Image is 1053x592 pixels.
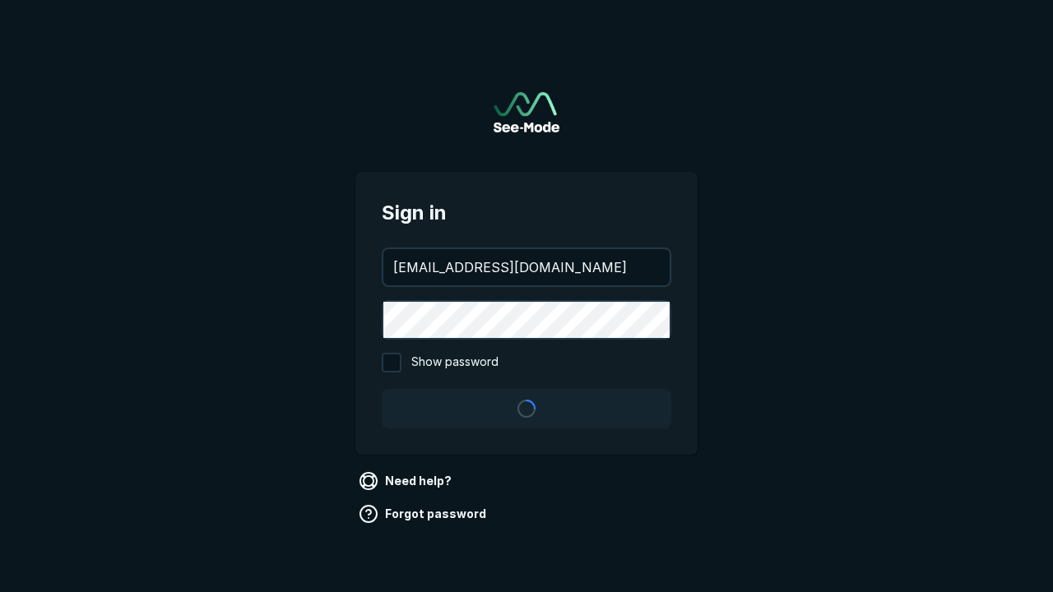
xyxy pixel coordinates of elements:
a: Go to sign in [494,92,559,132]
span: Show password [411,353,499,372]
a: Forgot password [355,501,493,527]
a: Need help? [355,468,458,494]
img: See-Mode Logo [494,92,559,132]
span: Sign in [382,198,671,228]
input: your@email.com [383,249,670,285]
